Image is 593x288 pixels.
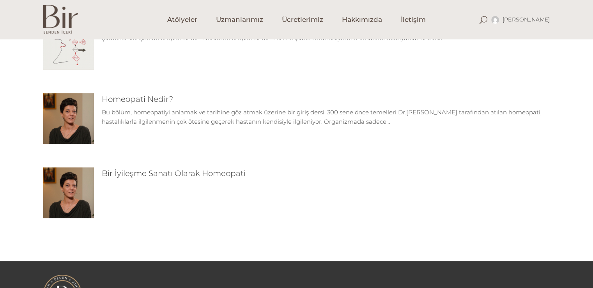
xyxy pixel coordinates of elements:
a: Homeopati Nedir? [102,94,173,104]
p: Bu bölüm, homeopatiyi anlamak ve tarihine göz atmak üzerine bir giriş dersi. 300 sene önce temell... [102,108,550,126]
span: Atölyeler [167,15,197,24]
span: Ücretlerimiz [282,15,323,24]
a: Bir İyileşme Sanatı Olarak Homeopati [102,169,246,178]
span: [PERSON_NAME] [503,16,550,23]
span: Uzmanlarımız [216,15,263,24]
span: Hakkımızda [342,15,382,24]
span: İletişim [401,15,426,24]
